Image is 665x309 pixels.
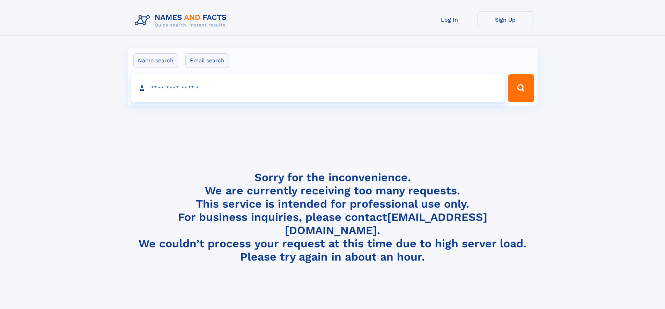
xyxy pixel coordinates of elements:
[132,11,232,30] img: Logo Names and Facts
[508,74,534,102] button: Search Button
[285,210,487,237] a: [EMAIL_ADDRESS][DOMAIN_NAME]
[133,53,178,68] label: Name search
[132,171,533,264] h4: Sorry for the inconvenience. We are currently receiving too many requests. This service is intend...
[185,53,229,68] label: Email search
[131,74,505,102] input: search input
[478,11,533,28] a: Sign Up
[422,11,478,28] a: Log In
